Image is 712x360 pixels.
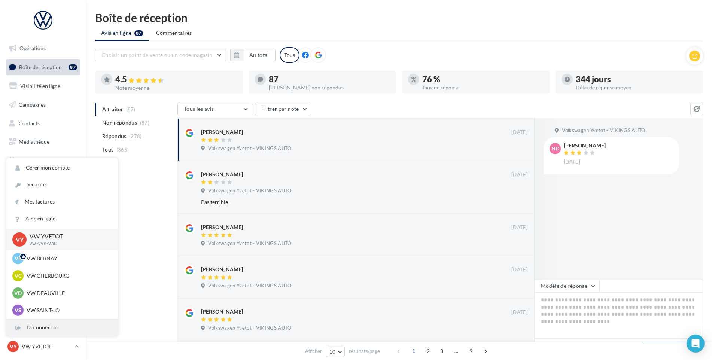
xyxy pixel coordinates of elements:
span: Campagnes [19,101,46,108]
span: VS [15,306,21,314]
a: Contacts [4,116,82,131]
div: [PERSON_NAME] [564,143,606,148]
span: [DATE] [511,171,528,178]
a: Boîte de réception87 [4,59,82,75]
div: Boîte de réception [95,12,703,23]
span: VC [15,272,22,280]
span: Contacts [19,120,40,126]
div: 76 % [422,75,544,83]
a: Calendrier [4,153,82,168]
span: résultats/page [349,348,380,355]
div: 4.5 [115,75,237,84]
div: [PERSON_NAME] [201,266,243,273]
a: Médiathèque [4,134,82,150]
p: VW CHERBOURG [27,272,109,280]
span: Volkswagen Yvetot - VIKINGS AUTO [208,240,291,247]
span: Visibilité en ligne [20,83,60,89]
span: Non répondus [102,119,137,126]
span: ND [551,145,559,152]
p: VW DEAUVILLE [27,289,109,297]
div: 87 [269,75,390,83]
span: Tous les avis [184,106,214,112]
p: VW YVETOT [30,232,106,241]
a: Sécurité [6,176,118,193]
a: Aide en ligne [6,210,118,227]
div: Tous [280,47,299,63]
span: VY [10,343,17,350]
span: Médiathèque [19,138,49,145]
a: Campagnes [4,97,82,113]
div: Déconnexion [6,319,118,336]
span: Tous [102,146,113,153]
div: Délai de réponse moyen [576,85,697,90]
span: VB [15,255,22,262]
p: vw-yve-vau [30,240,106,247]
span: [DATE] [511,309,528,316]
span: [DATE] [511,129,528,136]
span: [DATE] [511,224,528,231]
a: VY VW YVETOT [6,339,80,354]
span: VY [16,235,24,244]
p: VW SAINT-LO [27,306,109,314]
button: Au total [230,49,276,61]
span: Volkswagen Yvetot - VIKINGS AUTO [208,145,291,152]
span: (278) [129,133,142,139]
span: [DATE] [564,159,580,165]
div: Pas terrible [201,198,479,206]
span: Volkswagen Yvetot - VIKINGS AUTO [562,127,645,134]
span: (365) [116,147,129,153]
span: 2 [422,345,434,357]
p: VW BERNAY [27,255,109,262]
div: 344 jours [576,75,697,83]
button: 10 [326,347,345,357]
span: Calendrier [19,157,44,164]
a: Campagnes DataOnDemand [4,196,82,218]
button: Tous les avis [177,103,252,115]
div: [PERSON_NAME] non répondus [269,85,390,90]
div: Open Intercom Messenger [687,335,705,353]
div: 87 [69,64,77,70]
span: VD [14,289,22,297]
span: Afficher [305,348,322,355]
div: Note moyenne [115,85,237,91]
span: [DATE] [511,266,528,273]
a: PLV et print personnalisable [4,171,82,193]
div: [PERSON_NAME] [201,171,243,178]
a: Opérations [4,40,82,56]
p: VW YVETOT [22,343,71,350]
span: Volkswagen Yvetot - VIKINGS AUTO [208,187,291,194]
a: Gérer mon compte [6,159,118,176]
div: [PERSON_NAME] [201,223,243,231]
span: Opérations [19,45,46,51]
span: Volkswagen Yvetot - VIKINGS AUTO [208,325,291,332]
span: Boîte de réception [19,64,62,70]
a: Visibilité en ligne [4,78,82,94]
div: [PERSON_NAME] [201,308,243,315]
span: Répondus [102,132,127,140]
button: Filtrer par note [255,103,311,115]
span: 9 [465,345,477,357]
a: Mes factures [6,193,118,210]
button: Au total [243,49,276,61]
span: 10 [329,349,336,355]
span: 1 [408,345,420,357]
span: (87) [140,120,149,126]
span: ... [450,345,462,357]
div: [PERSON_NAME] [201,128,243,136]
span: Choisir un point de vente ou un code magasin [101,52,212,58]
button: Choisir un point de vente ou un code magasin [95,49,226,61]
button: Modèle de réponse [535,280,600,292]
span: Volkswagen Yvetot - VIKINGS AUTO [208,283,291,289]
div: Taux de réponse [422,85,544,90]
span: Commentaires [156,29,192,37]
span: 3 [436,345,448,357]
